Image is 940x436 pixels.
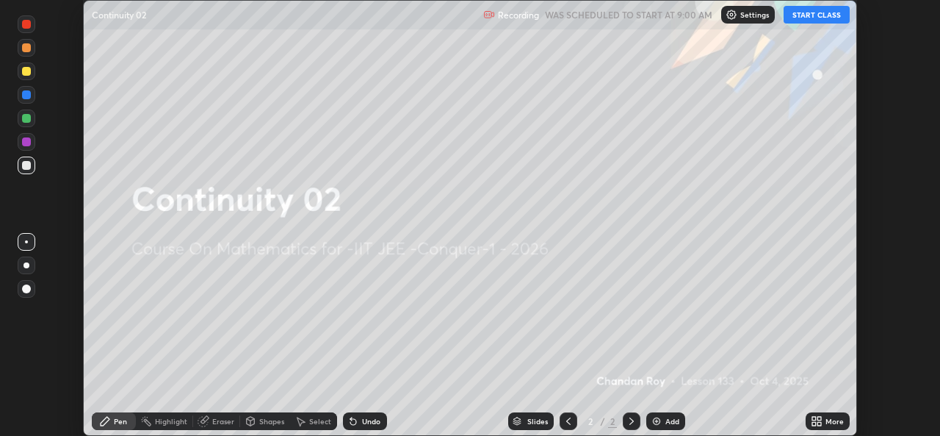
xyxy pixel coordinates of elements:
div: More [825,418,844,425]
img: class-settings-icons [726,9,737,21]
p: Recording [498,10,539,21]
div: Slides [527,418,548,425]
p: Continuity 02 [92,9,146,21]
div: Add [665,418,679,425]
div: 2 [608,415,617,428]
div: Select [309,418,331,425]
div: Pen [114,418,127,425]
div: 2 [583,417,598,426]
img: add-slide-button [651,415,662,427]
div: Undo [362,418,380,425]
p: Settings [740,11,769,18]
h5: WAS SCHEDULED TO START AT 9:00 AM [545,8,712,21]
div: Eraser [212,418,234,425]
button: START CLASS [784,6,850,24]
div: / [601,417,605,426]
div: Shapes [259,418,284,425]
div: Highlight [155,418,187,425]
img: recording.375f2c34.svg [483,9,495,21]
